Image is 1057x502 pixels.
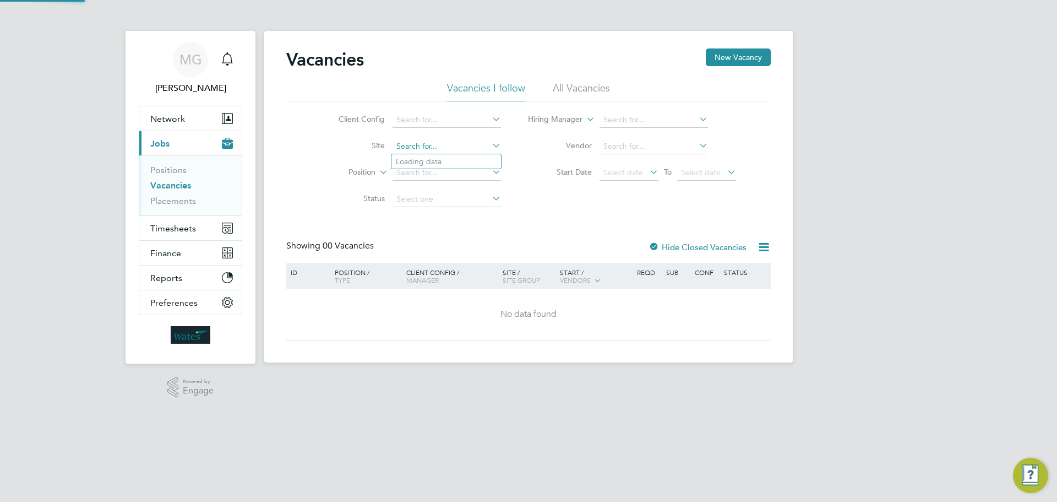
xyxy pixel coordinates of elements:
[557,263,634,290] div: Start /
[139,82,242,95] span: Mary Green
[393,112,501,128] input: Search for...
[600,139,708,154] input: Search for...
[150,196,196,206] a: Placements
[288,309,769,320] div: No data found
[528,167,592,177] label: Start Date
[519,114,582,125] label: Hiring Manager
[326,263,404,289] div: Position /
[603,168,643,177] span: Select date
[553,82,610,101] li: All Vacancies
[681,168,721,177] span: Select date
[600,112,708,128] input: Search for...
[150,138,170,149] span: Jobs
[126,31,255,364] nav: Main navigation
[179,52,202,67] span: MG
[183,386,214,396] span: Engage
[139,155,242,215] div: Jobs
[183,377,214,386] span: Powered by
[323,240,374,251] span: 00 Vacancies
[447,82,525,101] li: Vacancies I follow
[661,165,675,179] span: To
[312,167,375,178] label: Position
[692,263,721,282] div: Conf
[150,248,181,258] span: Finance
[139,290,242,315] button: Preferences
[404,263,500,289] div: Client Config /
[634,263,663,282] div: Reqd
[649,242,747,252] label: Hide Closed Vacancies
[286,240,376,252] div: Showing
[406,276,439,284] span: Manager
[391,154,501,169] li: Loading data
[393,165,501,181] input: Search for...
[335,276,350,284] span: Type
[139,326,242,344] a: Go to home page
[286,48,364,71] h2: Vacancies
[322,193,385,203] label: Status
[706,48,771,66] button: New Vacancy
[560,276,591,284] span: Vendors
[663,263,692,282] div: Sub
[150,180,191,191] a: Vacancies
[167,377,214,398] a: Powered byEngage
[150,223,196,234] span: Timesheets
[503,276,540,284] span: Site Group
[139,42,242,95] a: MG[PERSON_NAME]
[393,192,501,207] input: Select one
[500,263,558,289] div: Site /
[150,273,182,283] span: Reports
[393,139,501,154] input: Search for...
[139,216,242,240] button: Timesheets
[322,114,385,124] label: Client Config
[721,263,769,282] div: Status
[139,241,242,265] button: Finance
[139,266,242,290] button: Reports
[139,106,242,131] button: Network
[322,141,385,150] label: Site
[528,141,592,150] label: Vendor
[171,326,210,344] img: wates-logo-retina.png
[150,298,198,308] span: Preferences
[150,165,187,175] a: Positions
[139,131,242,155] button: Jobs
[288,263,326,282] div: ID
[1013,458,1048,493] button: Engage Resource Center
[150,114,185,124] span: Network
